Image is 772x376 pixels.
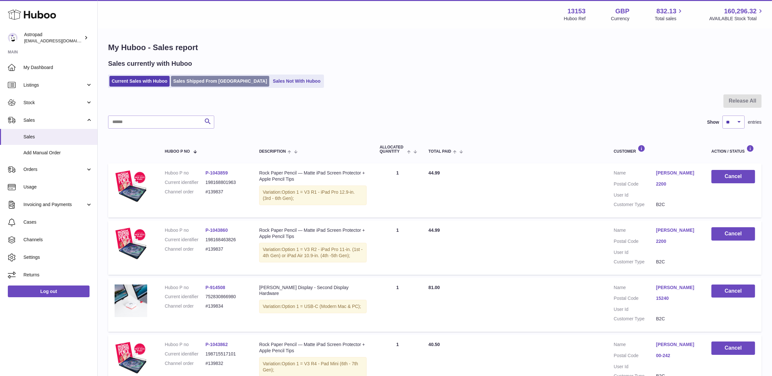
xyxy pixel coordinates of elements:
div: Rock Paper Pencil — Matte iPad Screen Protector + Apple Pencil Tips [259,341,367,354]
span: entries [748,119,762,125]
span: 832.13 [656,7,676,16]
strong: 13153 [568,7,586,16]
span: 44.99 [428,228,440,233]
dt: Postal Code [614,181,656,189]
dt: User Id [614,192,656,198]
dt: Channel order [165,189,205,195]
a: Sales Shipped From [GEOGRAPHIC_DATA] [171,76,269,87]
div: [PERSON_NAME] Display - Second Display Hardware [259,285,367,297]
a: [PERSON_NAME] [656,227,698,233]
div: Currency [611,16,630,22]
a: P-1043859 [205,170,228,175]
span: Listings [23,82,86,88]
a: 00-242 [656,353,698,359]
dt: Huboo P no [165,341,205,348]
div: Rock Paper Pencil — Matte iPad Screen Protector + Apple Pencil Tips [259,170,367,182]
strong: GBP [615,7,629,16]
span: Settings [23,254,92,260]
span: Cases [23,219,92,225]
span: My Dashboard [23,64,92,71]
dt: Huboo P no [165,227,205,233]
dt: Current identifier [165,179,205,186]
img: MattRonge_r2_MSP20255.jpg [115,285,147,317]
a: P-1043860 [205,228,228,233]
div: Huboo Ref [564,16,586,22]
h2: Sales currently with Huboo [108,59,192,68]
div: Customer [614,145,698,154]
span: 44.99 [428,170,440,175]
div: Variation: [259,300,367,313]
td: 1 [373,278,422,332]
span: Channels [23,237,92,243]
span: Stock [23,100,86,106]
span: Option 1 = USB-C (Modern Mac & PC); [282,304,361,309]
span: ALLOCATED Quantity [380,145,405,154]
dt: Name [614,285,656,292]
dd: #139832 [205,360,246,367]
span: Add Manual Order [23,150,92,156]
dt: Customer Type [614,316,656,322]
dt: Postal Code [614,353,656,360]
dt: Postal Code [614,295,656,303]
dd: 198715517101 [205,351,246,357]
img: 2025-IPADS.jpg [115,227,147,260]
a: 2200 [656,238,698,244]
span: 160,296.32 [724,7,757,16]
span: Option 1 = V3 R1 - iPad Pro 12.9-in. (3rd - 6th Gen); [263,189,355,201]
a: P-914508 [205,285,225,290]
span: [EMAIL_ADDRESS][DOMAIN_NAME] [24,38,96,43]
div: Variation: [259,186,367,205]
a: P-1043862 [205,342,228,347]
dt: Postal Code [614,238,656,246]
dt: Customer Type [614,259,656,265]
a: Log out [8,285,90,297]
a: 15240 [656,295,698,301]
a: Current Sales with Huboo [109,76,170,87]
div: Action / Status [711,145,755,154]
dt: Name [614,170,656,178]
dd: 198168801963 [205,179,246,186]
dt: Huboo P no [165,285,205,291]
a: 160,296.32 AVAILABLE Stock Total [709,7,764,22]
img: 2025-IPADS.jpg [115,341,147,374]
img: 2025-IPADS.jpg [115,170,147,202]
dt: Customer Type [614,202,656,208]
dd: 752830866980 [205,294,246,300]
dt: Channel order [165,303,205,309]
img: internalAdmin-13153@internal.huboo.com [8,33,18,43]
span: Invoicing and Payments [23,202,86,208]
span: Option 1 = V3 R2 - iPad Pro 11-in. (1st - 4th Gen) or iPad Air 10.9-in. (4th -5th Gen); [263,247,363,258]
a: [PERSON_NAME] [656,285,698,291]
a: [PERSON_NAME] [656,170,698,176]
dd: #139837 [205,246,246,252]
span: AVAILABLE Stock Total [709,16,764,22]
dd: B2C [656,316,698,322]
dt: User Id [614,306,656,313]
dd: #139834 [205,303,246,309]
dt: User Id [614,249,656,256]
a: [PERSON_NAME] [656,341,698,348]
div: Rock Paper Pencil — Matte iPad Screen Protector + Apple Pencil Tips [259,227,367,240]
button: Cancel [711,285,755,298]
span: Total paid [428,149,451,154]
dd: #139837 [205,189,246,195]
dt: Name [614,227,656,235]
button: Cancel [711,170,755,183]
span: Total sales [655,16,684,22]
button: Cancel [711,341,755,355]
dt: Current identifier [165,351,205,357]
a: 832.13 Total sales [655,7,684,22]
dt: Channel order [165,360,205,367]
dt: Huboo P no [165,170,205,176]
dd: 198168463826 [205,237,246,243]
label: Show [707,119,719,125]
span: Returns [23,272,92,278]
a: 2200 [656,181,698,187]
span: Orders [23,166,86,173]
td: 1 [373,221,422,275]
span: 81.00 [428,285,440,290]
dt: Channel order [165,246,205,252]
dt: Current identifier [165,294,205,300]
span: 40.50 [428,342,440,347]
div: Variation: [259,243,367,262]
